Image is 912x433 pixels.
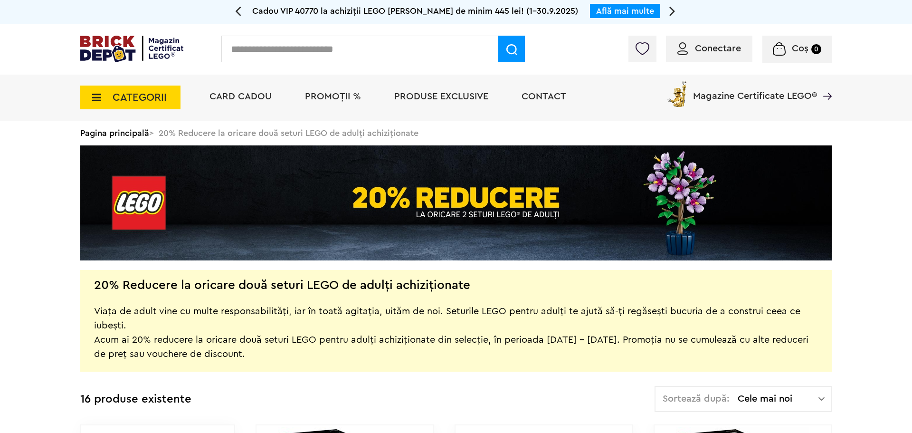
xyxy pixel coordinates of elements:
a: Află mai multe [596,7,654,15]
a: Produse exclusive [394,92,488,101]
span: Cele mai noi [738,394,818,404]
a: Contact [522,92,566,101]
a: Magazine Certificate LEGO® [817,79,832,88]
a: Card Cadou [209,92,272,101]
span: Magazine Certificate LEGO® [693,79,817,101]
img: Landing page banner [80,145,832,260]
a: PROMOȚII % [305,92,361,101]
span: Sortează după: [663,394,730,404]
small: 0 [811,44,821,54]
h2: 20% Reducere la oricare două seturi LEGO de adulți achiziționate [94,280,470,290]
span: Conectare [695,44,741,53]
a: Pagina principală [80,129,149,137]
span: CATEGORII [113,92,167,103]
span: Cadou VIP 40770 la achiziții LEGO [PERSON_NAME] de minim 445 lei! (1-30.9.2025) [252,7,578,15]
span: Coș [792,44,808,53]
div: > 20% Reducere la oricare două seturi LEGO de adulți achiziționate [80,121,832,145]
a: Conectare [677,44,741,53]
div: Viața de adult vine cu multe responsabilități, iar în toată agitația, uităm de noi. Seturile LEGO... [94,290,818,361]
div: 16 produse existente [80,386,191,413]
